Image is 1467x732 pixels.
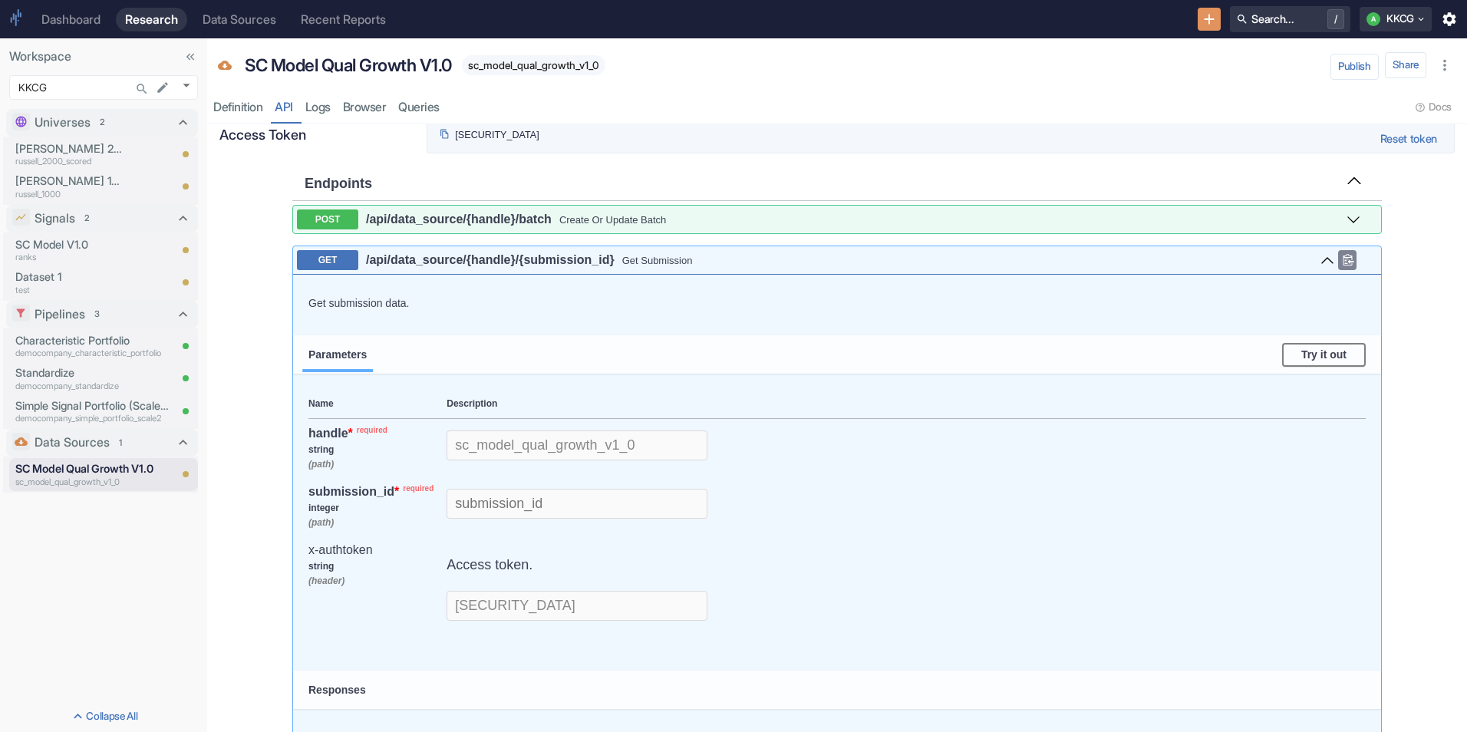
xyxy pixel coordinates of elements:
div: x-authtoken [308,543,437,557]
p: Access Token [219,124,417,145]
span: 2 [94,116,110,129]
p: Universes [35,114,91,132]
span: Parameters [308,348,367,361]
input: submission_id [447,489,707,519]
button: Share [1385,52,1426,78]
div: KKCG [9,75,198,100]
a: [PERSON_NAME] 1000russell_1000 [15,173,126,200]
div: SC Model Qual Growth V1.0 [241,48,457,83]
button: Try it out [1282,343,1366,366]
button: Collapse All [3,704,204,729]
span: /api /data_source /{handle} /{submission_id} [366,253,615,266]
div: Copy to clipboard [1338,250,1357,270]
a: [PERSON_NAME] 2000 Scoredrussell_2000_scored [15,140,126,168]
div: Data Sources1 [6,429,198,457]
div: Data Sources [203,12,276,27]
span: GET [297,250,358,270]
p: sc_model_qual_growth_v1_0 [15,476,169,489]
a: Recent Reports [292,8,395,31]
span: 2 [79,212,95,225]
p: Workspace [9,48,198,66]
a: Browser [337,92,393,124]
div: Dashboard [41,12,101,27]
p: Characteristic Portfolio [15,332,169,349]
a: Dataset 1test [15,269,126,296]
button: AKKCG [1360,7,1432,31]
p: SC Model V1.0 [15,236,126,253]
div: Signals2 [6,205,198,232]
div: string [308,440,447,459]
span: 3 [89,308,105,321]
div: handle [308,427,437,440]
div: Research [125,12,178,27]
th: Description [447,389,1366,419]
button: Reset token [1373,122,1444,156]
div: Get Submission [622,255,1320,266]
span: Endpoints [300,171,377,196]
p: democompany_standardize [15,380,169,393]
div: Recent Reports [301,12,386,27]
span: /api /data_source /{handle} /batch [366,213,552,226]
div: ( path ) [308,517,447,528]
div: resource tabs [207,92,1467,124]
button: Collapse Sidebar [180,46,201,68]
p: Get submission data. [308,297,1366,309]
div: Definition [213,100,262,115]
p: russell_2000_scored [15,155,126,168]
button: New Resource [1198,8,1221,31]
p: [PERSON_NAME] 2000 Scored [15,140,126,157]
span: 1 [114,437,127,450]
a: Characteristic Portfoliodemocompany_characteristic_portfolio [15,332,169,360]
h4: Responses [308,684,1366,696]
a: SC Model Qual Growth V1.0sc_model_qual_growth_v1_0 [15,460,169,488]
div: A [1366,12,1380,26]
button: post ​/api​/data_source​/{handle}​/batch [297,209,1360,229]
a: Dashboard [32,8,110,31]
p: SC Model Qual Growth V1.0 [245,52,452,78]
a: API [269,92,299,124]
span: sc_model_qual_growth_v1_0 [462,59,605,71]
div: Universes2 [6,109,198,137]
button: Search... [131,78,153,100]
p: Dataset 1 [15,269,126,285]
div: ( header ) [308,575,447,586]
p: test [15,284,126,297]
th: Name [308,389,447,419]
p: ranks [15,251,126,264]
button: Docs [1410,95,1458,120]
input: x-authtoken [447,591,707,621]
p: Access token. [447,557,1366,573]
a: Research [116,8,187,31]
button: get ​/api​/data_source​/{handle}​/{submission_id} [297,250,1334,270]
p: Standardize [15,364,169,381]
div: integer [308,499,447,517]
p: democompany_characteristic_portfolio [15,347,169,360]
a: Logs [299,92,337,124]
div: submission_id [308,485,437,499]
div: Pipelines3 [6,301,198,328]
div: string [308,557,447,575]
button: Collapse operation [1342,170,1366,193]
div: ( path ) [308,459,447,470]
a: Standardizedemocompany_standardize [15,364,169,392]
a: Queries [392,92,446,124]
button: Publish [1330,54,1379,80]
a: Data Sources [193,8,285,31]
p: [PERSON_NAME] 1000 [15,173,126,190]
a: Simple Signal Portfolio (Scale = 2)democompany_simple_portfolio_scale2 [15,397,169,425]
p: Simple Signal Portfolio (Scale = 2) [15,397,169,414]
p: democompany_simple_portfolio_scale2 [15,412,169,425]
p: Data Sources [35,434,110,452]
span: POST [297,209,358,229]
input: handle [447,430,707,460]
div: Create Or Update Batch [559,214,1347,226]
span: Data Source [218,59,232,75]
p: Pipelines [35,305,85,324]
button: Search.../ [1230,6,1350,32]
a: SC Model V1.0ranks [15,236,126,264]
p: russell_1000 [15,188,126,201]
button: edit [152,77,173,98]
p: SC Model Qual Growth V1.0 [15,460,169,477]
p: Signals [35,209,75,228]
